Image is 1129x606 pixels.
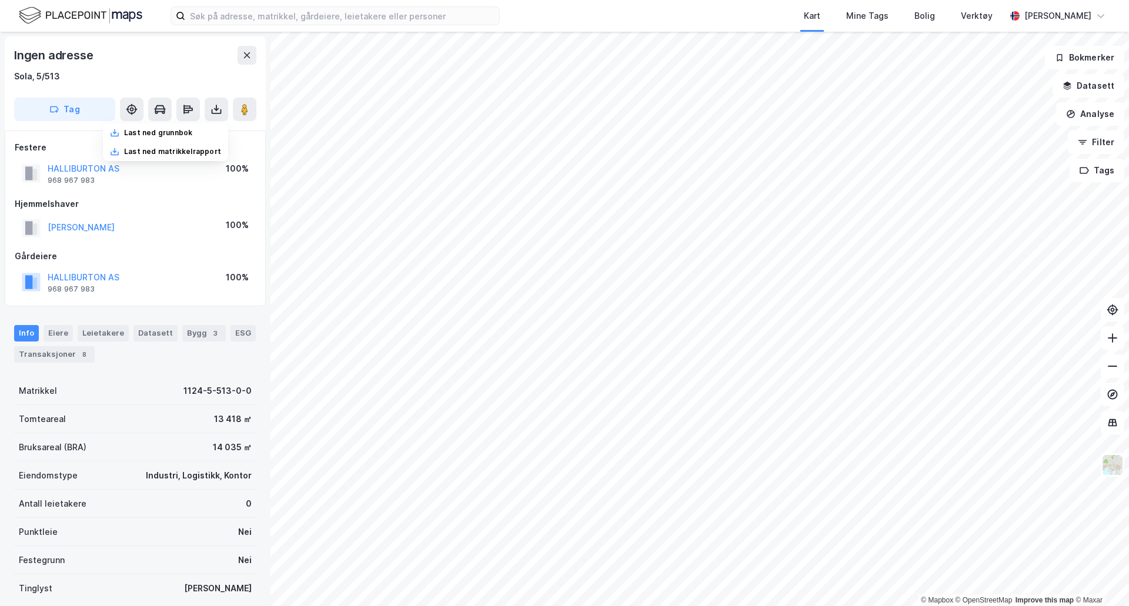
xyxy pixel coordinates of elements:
div: Eiendomstype [19,468,78,483]
a: OpenStreetMap [956,596,1013,604]
div: Mine Tags [846,9,888,23]
div: Tinglyst [19,581,52,595]
button: Filter [1068,130,1124,154]
div: 968 967 983 [48,284,95,294]
div: Verktøy [961,9,993,23]
div: Matrikkel [19,384,57,398]
button: Datasett [1053,74,1124,98]
div: Festere [15,140,256,155]
div: Ingen adresse [14,46,95,65]
div: Transaksjoner [14,346,95,363]
div: [PERSON_NAME] [184,581,252,595]
div: Industri, Logistikk, Kontor [146,468,252,483]
div: Eiere [44,325,73,341]
div: Nei [238,525,252,539]
div: 100% [226,218,249,232]
div: 13 418 ㎡ [214,412,252,426]
img: Z [1101,454,1124,476]
div: 1124-5-513-0-0 [183,384,252,398]
div: Tomteareal [19,412,66,426]
div: Last ned grunnbok [124,128,192,138]
div: 0 [246,497,252,511]
button: Analyse [1056,102,1124,126]
div: Gårdeiere [15,249,256,263]
div: Info [14,325,39,341]
div: 3 [209,327,221,339]
div: 968 967 983 [48,176,95,185]
a: Improve this map [1016,596,1074,604]
div: Punktleie [19,525,58,539]
img: logo.f888ab2527a4732fd821a326f86c7f29.svg [19,5,142,26]
div: Kart [804,9,820,23]
div: ESG [231,325,256,341]
div: [PERSON_NAME] [1024,9,1091,23]
div: 100% [226,162,249,176]
div: Datasett [133,325,178,341]
div: Bruksareal (BRA) [19,440,86,454]
button: Tag [14,98,115,121]
div: Last ned matrikkelrapport [124,147,221,156]
div: 100% [226,270,249,284]
div: Festegrunn [19,553,65,567]
div: Leietakere [78,325,129,341]
div: Nei [238,553,252,567]
div: Sola, 5/513 [14,69,60,83]
div: Bolig [914,9,935,23]
div: Bygg [182,325,226,341]
input: Søk på adresse, matrikkel, gårdeiere, leietakere eller personer [185,7,499,25]
button: Bokmerker [1045,46,1124,69]
div: Hjemmelshaver [15,197,256,211]
div: 14 035 ㎡ [213,440,252,454]
div: Kontrollprogram for chat [1070,550,1129,606]
div: Antall leietakere [19,497,86,511]
iframe: Chat Widget [1070,550,1129,606]
button: Tags [1070,159,1124,182]
div: 8 [78,349,90,360]
a: Mapbox [921,596,953,604]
